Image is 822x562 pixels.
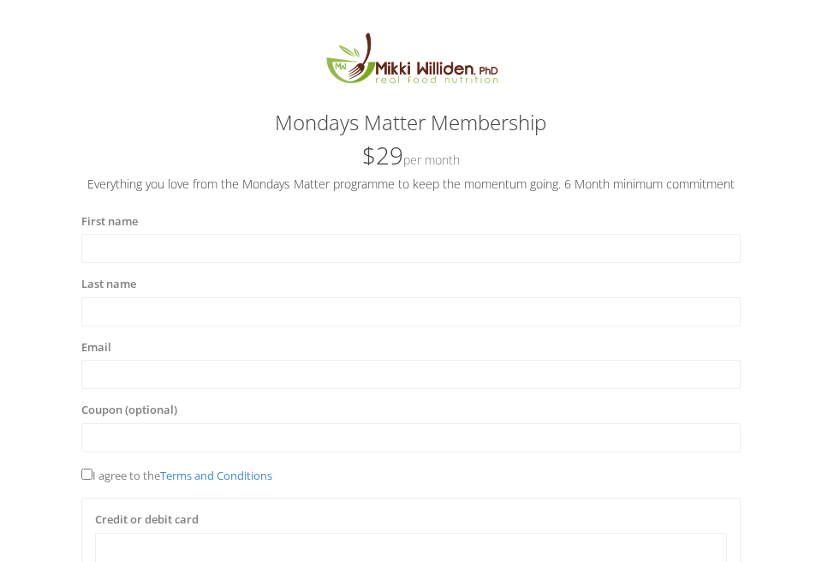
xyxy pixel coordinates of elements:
label: Credit or debit card [95,511,199,529]
label: Coupon (optional) [81,402,177,419]
span: I agree to the [81,468,272,483]
a: Terms and Conditions [160,468,272,483]
label: Last name [81,276,136,293]
span: $29 [362,139,460,171]
h5: Everything you love from the Mondays Matter programme to keep the momentum going. 6 Month minimum... [81,177,741,190]
h3: Mondays Matter Membership [81,111,741,134]
img: MikkiLogoMain.png [313,30,509,94]
iframe: Secure card payment input frame [106,541,716,556]
label: Email [81,339,111,356]
label: First name [81,213,138,230]
small: Per Month [403,152,460,168]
